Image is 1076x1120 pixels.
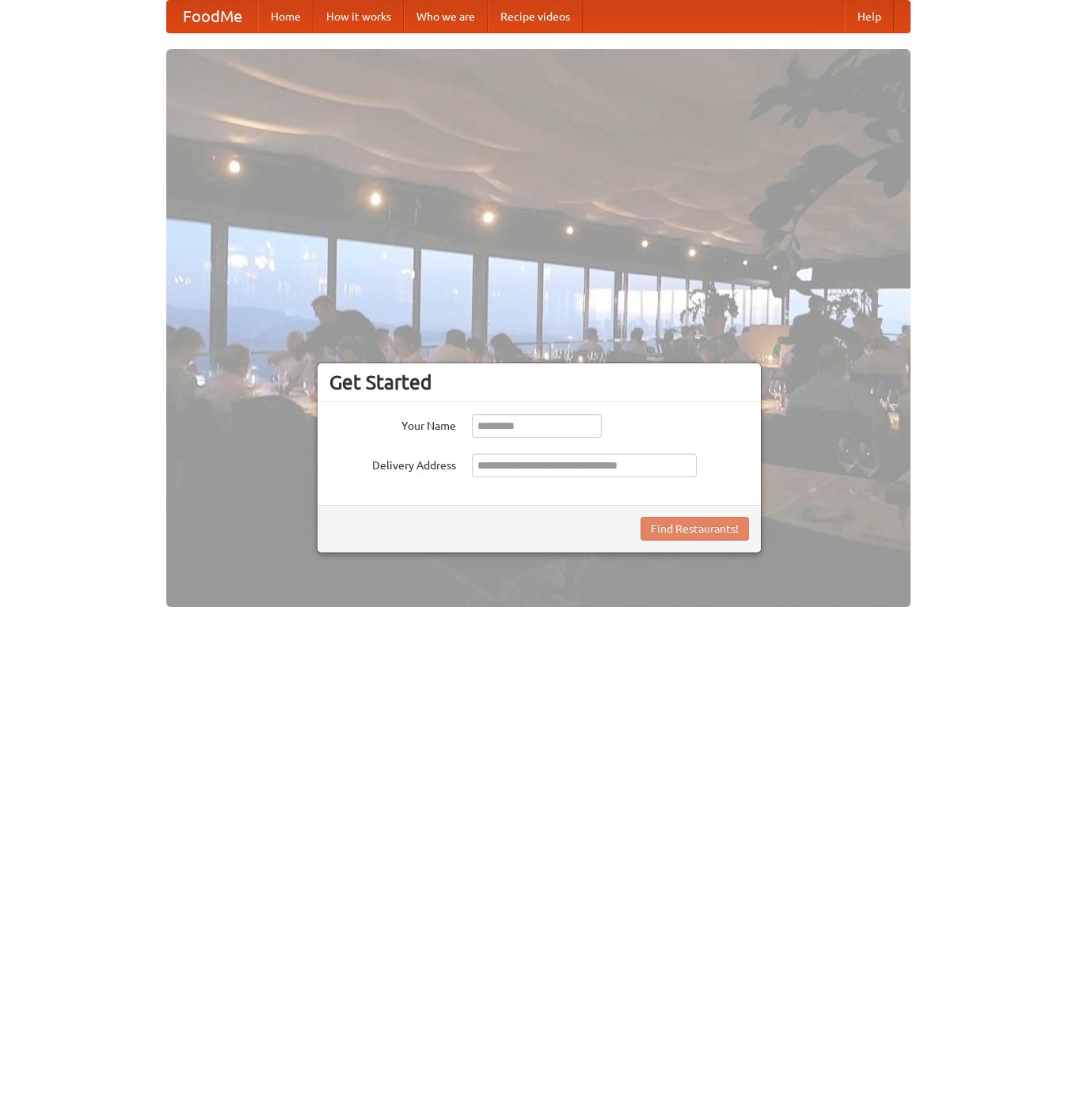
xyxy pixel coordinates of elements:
[329,370,749,394] h3: Get Started
[258,1,314,32] a: Home
[845,1,894,32] a: Help
[329,414,456,434] label: Your Name
[314,1,404,32] a: How it works
[488,1,583,32] a: Recipe videos
[404,1,488,32] a: Who we are
[641,517,749,541] button: Find Restaurants!
[329,454,456,473] label: Delivery Address
[167,1,258,32] a: FoodMe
